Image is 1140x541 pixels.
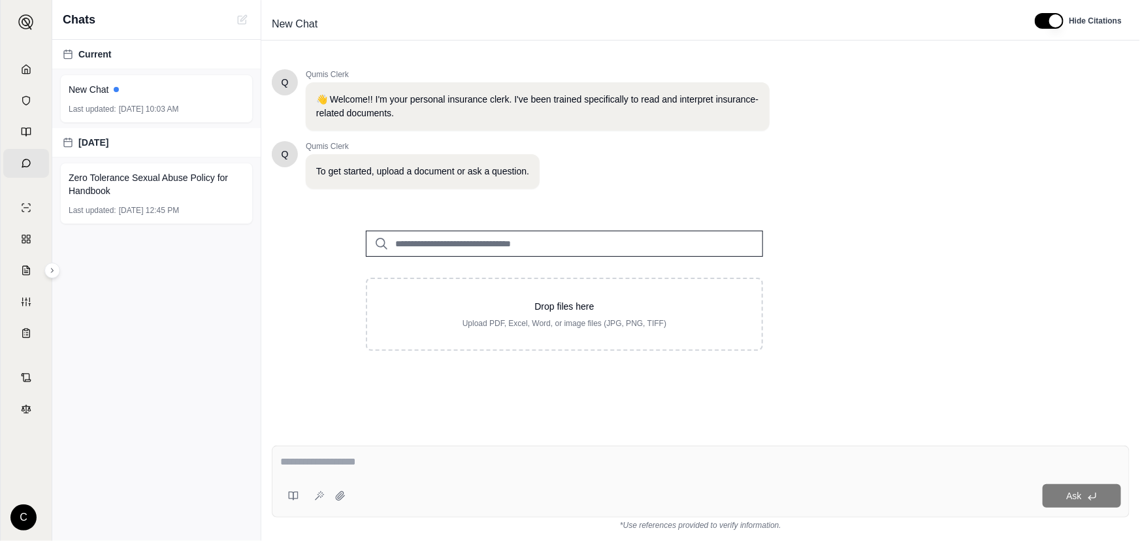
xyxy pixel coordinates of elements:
img: Expand sidebar [18,14,34,30]
span: Hello [282,76,289,89]
span: New Chat [267,14,323,35]
span: Current [78,48,112,61]
button: Expand sidebar [13,9,39,35]
div: C [10,504,37,531]
span: Hide Citations [1069,16,1122,26]
a: Contract Analysis [3,363,49,392]
p: To get started, upload a document or ask a question. [316,165,529,178]
span: Qumis Clerk [306,69,770,80]
p: Upload PDF, Excel, Word, or image files (JPG, PNG, TIFF) [388,318,741,329]
a: Legal Search Engine [3,395,49,423]
a: Home [3,55,49,84]
a: Policy Comparisons [3,225,49,254]
a: Documents Vault [3,86,49,115]
span: [DATE] 10:03 AM [119,104,179,114]
span: Chats [63,10,95,29]
a: Chat [3,149,49,178]
span: [DATE] 12:45 PM [119,205,179,216]
span: [DATE] [78,136,108,149]
button: New Chat [235,12,250,27]
a: Prompt Library [3,118,49,146]
a: Claim Coverage [3,256,49,285]
div: *Use references provided to verify information. [272,517,1130,531]
p: 👋 Welcome!! I'm your personal insurance clerk. I've been trained specifically to read and interpr... [316,93,759,120]
span: Qumis Clerk [306,141,540,152]
a: Single Policy [3,193,49,222]
div: Edit Title [267,14,1019,35]
span: Zero Tolerance Sexual Abuse Policy for Handbook [69,171,244,197]
a: Custom Report [3,287,49,316]
p: Drop files here [388,300,741,313]
span: New Chat [69,83,108,96]
span: Last updated: [69,104,116,114]
button: Expand sidebar [44,263,60,278]
span: Ask [1066,491,1081,501]
span: Hello [282,148,289,161]
span: Last updated: [69,205,116,216]
a: Coverage Table [3,319,49,348]
button: Ask [1043,484,1121,508]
